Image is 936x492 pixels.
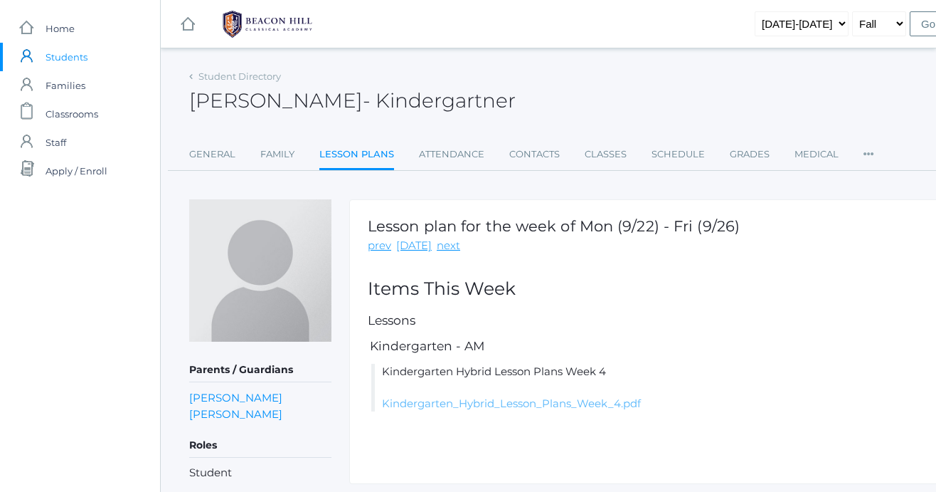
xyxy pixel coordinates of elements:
[260,140,294,169] a: Family
[509,140,560,169] a: Contacts
[46,71,85,100] span: Families
[189,90,516,112] h2: [PERSON_NAME]
[396,238,432,254] a: [DATE]
[189,434,331,458] h5: Roles
[189,140,235,169] a: General
[189,406,282,422] a: [PERSON_NAME]
[214,6,321,42] img: 1_BHCALogos-05.png
[46,100,98,128] span: Classrooms
[189,389,282,406] a: [PERSON_NAME]
[189,199,331,342] img: Cole McCollum
[419,140,484,169] a: Attendance
[382,397,641,410] a: Kindergarten_Hybrid_Lesson_Plans_Week_4.pdf
[368,238,391,254] a: prev
[46,157,107,185] span: Apply / Enroll
[198,70,281,82] a: Student Directory
[189,358,331,382] h5: Parents / Guardians
[319,140,394,171] a: Lesson Plans
[46,43,87,71] span: Students
[46,128,66,157] span: Staff
[730,140,770,169] a: Grades
[585,140,627,169] a: Classes
[46,14,75,43] span: Home
[368,218,740,234] h1: Lesson plan for the week of Mon (9/22) - Fri (9/26)
[652,140,705,169] a: Schedule
[437,238,460,254] a: next
[189,465,331,481] li: Student
[794,140,839,169] a: Medical
[363,88,516,112] span: - Kindergartner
